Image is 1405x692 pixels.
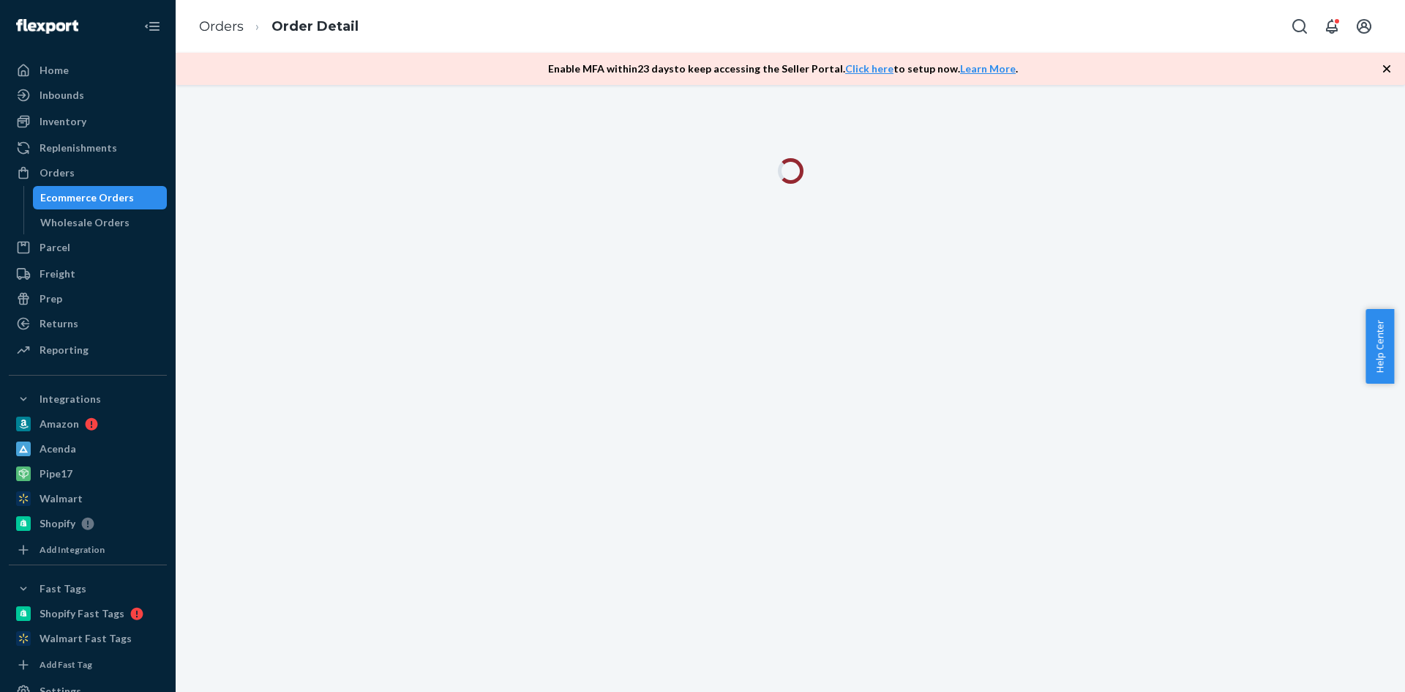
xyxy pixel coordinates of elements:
div: Inventory [40,114,86,129]
div: Replenishments [40,141,117,155]
div: Returns [40,316,78,331]
a: Walmart Fast Tags [9,627,167,650]
a: Orders [199,18,244,34]
div: Ecommerce Orders [40,190,134,205]
a: Amazon [9,412,167,436]
a: Inventory [9,110,167,133]
div: Add Fast Tag [40,658,92,671]
div: Shopify Fast Tags [40,606,124,621]
div: Walmart [40,491,83,506]
a: Add Integration [9,541,167,559]
div: Fast Tags [40,581,86,596]
div: Shopify [40,516,75,531]
div: Integrations [40,392,101,406]
a: Orders [9,161,167,185]
img: Flexport logo [16,19,78,34]
button: Close Navigation [138,12,167,41]
button: Open Search Box [1285,12,1314,41]
a: Freight [9,262,167,286]
a: Inbounds [9,83,167,107]
div: Prep [40,291,62,306]
ol: breadcrumbs [187,5,370,48]
div: Inbounds [40,88,84,103]
div: Reporting [40,343,89,357]
a: Wholesale Orders [33,211,168,234]
div: Home [40,63,69,78]
div: Wholesale Orders [40,215,130,230]
a: Replenishments [9,136,167,160]
div: Parcel [40,240,70,255]
a: Add Fast Tag [9,656,167,674]
p: Enable MFA within 23 days to keep accessing the Seller Portal. to setup now. . [548,62,1018,76]
a: Prep [9,287,167,310]
button: Open account menu [1349,12,1379,41]
a: Order Detail [271,18,359,34]
a: Pipe17 [9,462,167,485]
a: Shopify [9,512,167,535]
div: Freight [40,267,75,281]
a: Click here [845,62,893,75]
a: Reporting [9,338,167,362]
div: Add Integration [40,543,105,556]
div: Orders [40,165,75,180]
a: Home [9,59,167,82]
button: Open notifications [1317,12,1346,41]
button: Integrations [9,387,167,411]
div: Amazon [40,417,79,431]
a: Ecommerce Orders [33,186,168,209]
a: Learn More [960,62,1016,75]
a: Shopify Fast Tags [9,602,167,625]
a: Returns [9,312,167,335]
a: Parcel [9,236,167,259]
a: Walmart [9,487,167,510]
div: Acenda [40,442,76,456]
div: Pipe17 [40,466,72,481]
button: Help Center [1365,309,1394,384]
div: Walmart Fast Tags [40,631,132,646]
button: Fast Tags [9,577,167,600]
a: Acenda [9,437,167,461]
